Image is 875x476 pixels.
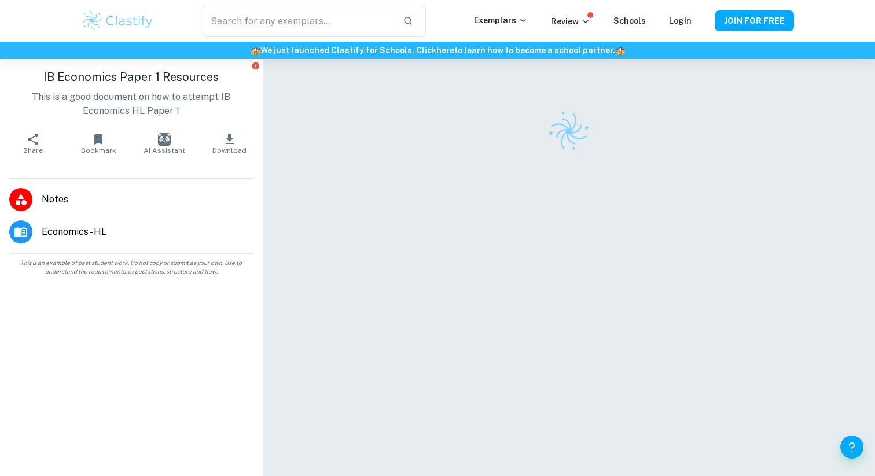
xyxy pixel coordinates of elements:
span: Share [23,146,43,154]
span: Download [212,146,247,154]
h6: We just launched Clastify for Schools. Click to learn how to become a school partner. [2,44,873,57]
span: Notes [42,193,253,206]
img: Clastify logo [541,104,597,159]
a: here [436,46,454,55]
p: Review [551,15,590,28]
button: Bookmark [65,127,131,160]
span: 🏫 [251,46,260,55]
a: Schools [613,16,646,25]
button: Download [197,127,262,160]
span: Bookmark [81,146,116,154]
span: Economics - HL [42,225,253,239]
span: AI Assistant [144,146,185,154]
p: Exemplars [474,14,528,27]
img: Clastify logo [81,9,155,32]
h1: IB Economics Paper 1 Resources [9,68,253,86]
span: 🏫 [615,46,625,55]
button: JOIN FOR FREE [715,10,794,31]
a: Login [669,16,692,25]
span: This is an example of past student work. Do not copy or submit as your own. Use to understand the... [5,259,258,276]
button: Report issue [252,61,260,70]
button: AI Assistant [131,127,197,160]
input: Search for any exemplars... [203,5,394,37]
button: Help and Feedback [840,436,863,459]
p: This is a good document on how to attempt IB Economics HL Paper 1 [9,90,253,118]
img: AI Assistant [158,133,171,146]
